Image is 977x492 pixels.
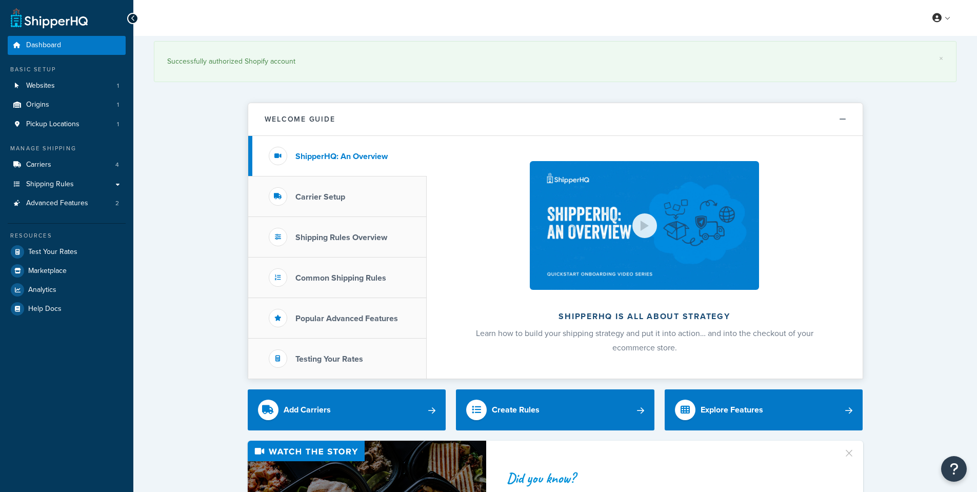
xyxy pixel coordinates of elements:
[492,403,540,417] div: Create Rules
[26,120,79,129] span: Pickup Locations
[295,152,388,161] h3: ShipperHQ: An Overview
[8,155,126,174] a: Carriers4
[28,248,77,257] span: Test Your Rates
[701,403,763,417] div: Explore Features
[8,300,126,318] a: Help Docs
[8,95,126,114] a: Origins1
[8,144,126,153] div: Manage Shipping
[8,243,126,261] a: Test Your Rates
[295,273,386,283] h3: Common Shipping Rules
[939,54,943,63] a: ×
[26,199,88,208] span: Advanced Features
[8,194,126,213] a: Advanced Features2
[295,192,345,202] h3: Carrier Setup
[456,389,654,430] a: Create Rules
[26,180,74,189] span: Shipping Rules
[248,389,446,430] a: Add Carriers
[941,456,967,482] button: Open Resource Center
[530,161,759,290] img: ShipperHQ is all about strategy
[8,76,126,95] a: Websites1
[8,281,126,299] a: Analytics
[507,471,831,485] div: Did you know?
[115,161,119,169] span: 4
[454,312,835,321] h2: ShipperHQ is all about strategy
[8,194,126,213] li: Advanced Features
[117,101,119,109] span: 1
[26,82,55,90] span: Websites
[8,115,126,134] li: Pickup Locations
[665,389,863,430] a: Explore Features
[476,327,813,353] span: Learn how to build your shipping strategy and put it into action… and into the checkout of your e...
[265,115,335,123] h2: Welcome Guide
[28,267,67,275] span: Marketplace
[8,155,126,174] li: Carriers
[26,161,51,169] span: Carriers
[8,231,126,240] div: Resources
[295,355,363,364] h3: Testing Your Rates
[8,262,126,280] a: Marketplace
[8,95,126,114] li: Origins
[115,199,119,208] span: 2
[26,41,61,50] span: Dashboard
[8,76,126,95] li: Websites
[8,175,126,194] a: Shipping Rules
[8,115,126,134] a: Pickup Locations1
[28,286,56,294] span: Analytics
[295,233,387,242] h3: Shipping Rules Overview
[248,103,863,136] button: Welcome Guide
[8,65,126,74] div: Basic Setup
[28,305,62,313] span: Help Docs
[26,101,49,109] span: Origins
[284,403,331,417] div: Add Carriers
[8,36,126,55] a: Dashboard
[295,314,398,323] h3: Popular Advanced Features
[167,54,943,69] div: Successfully authorized Shopify account
[117,82,119,90] span: 1
[117,120,119,129] span: 1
